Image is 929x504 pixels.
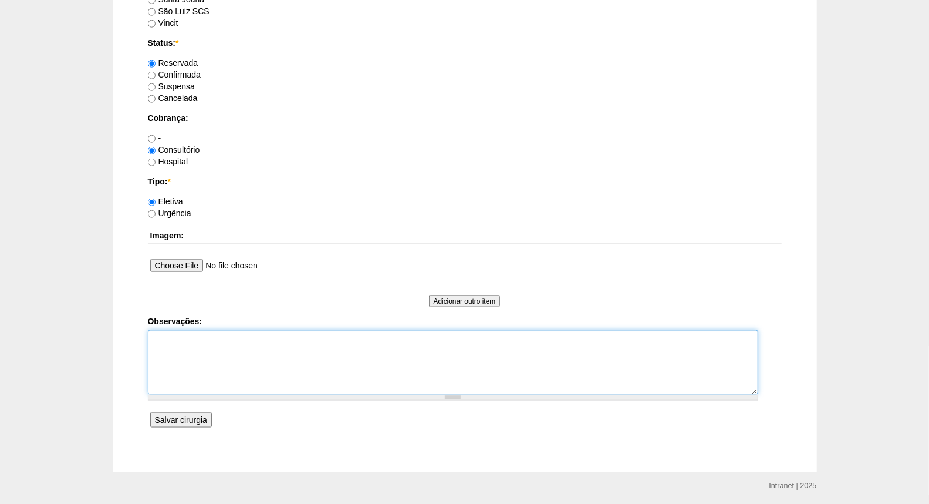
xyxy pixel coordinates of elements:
[148,6,210,16] label: São Luiz SCS
[148,227,782,244] th: Imagem:
[148,58,198,68] label: Reservada
[148,176,782,187] label: Tipo:
[148,133,161,143] label: -
[148,209,191,218] label: Urgência
[148,83,156,91] input: Suspensa
[148,145,200,154] label: Consultório
[148,159,156,166] input: Hospital
[150,412,212,428] input: Salvar cirurgia
[175,38,178,48] span: Este campo é obrigatório.
[148,60,156,68] input: Reservada
[148,18,178,28] label: Vincit
[148,112,782,124] label: Cobrança:
[148,157,188,166] label: Hospital
[148,199,156,206] input: Eletiva
[148,8,156,16] input: São Luiz SCS
[148,95,156,103] input: Cancelada
[148,197,183,206] label: Eletiva
[769,480,817,492] div: Intranet | 2025
[148,210,156,218] input: Urgência
[148,20,156,28] input: Vincit
[148,315,782,327] label: Observações:
[148,147,156,154] input: Consultório
[167,177,170,186] span: Este campo é obrigatório.
[429,295,501,307] input: Adicionar outro item
[148,70,201,79] label: Confirmada
[148,37,782,49] label: Status:
[148,72,156,79] input: Confirmada
[148,135,156,143] input: -
[148,82,195,91] label: Suspensa
[148,93,198,103] label: Cancelada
